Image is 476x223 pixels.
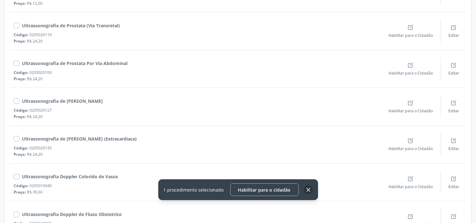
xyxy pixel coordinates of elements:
ion-icon: create outline [408,62,414,68]
ion-icon: create outline [408,213,414,220]
div: Ultrassonografia de Prostata Por Via Abdominal [22,60,127,67]
ion-icon: create outline [451,213,457,220]
span: Editar [448,108,459,114]
span: Habilitar para o Cidadão [388,70,433,76]
span: R$ 24,20 [27,152,43,157]
div: 1 procedimento selecionado [158,179,318,200]
div: 0205020127 [14,108,381,113]
span: Código: [14,108,29,113]
span: R$ 12,00 [27,1,43,6]
div: Ultrassonografia Doppler Colorido de Vasos [22,173,118,180]
span: Editar [448,70,459,76]
ion-icon: create outline [408,137,414,144]
span: Preço: [14,1,26,6]
span: R$ 39,60 [27,189,43,195]
div: Ultrassonografia de Torax (Extracardiaca) [22,135,137,142]
span: Habilitar para o Cidadão [388,108,433,114]
span: Habilitar para o Cidadão [388,184,433,189]
span: Código: [14,183,29,188]
ion-icon: create outline [451,62,457,68]
ion-icon: create outline [451,24,457,30]
span: Preço: [14,189,26,195]
span: Preço: [14,114,26,119]
ion-icon: create outline [408,100,414,106]
span: R$ 24,20 [27,114,43,119]
div: Ultrassonografia de Tireoide [22,98,103,104]
span: Editar [448,33,459,38]
div: Ultrassonografia de Prostata (Via Transretal) [22,22,120,29]
ion-icon: create outline [451,137,457,144]
span: Preço: [14,76,26,82]
ion-icon: create outline [408,175,414,182]
span: Preço: [14,152,26,157]
span: R$ 24,20 [27,38,43,44]
ion-icon: create outline [451,100,457,106]
span: Preço: [14,38,26,44]
span: Código: [14,32,29,37]
div: Ultrassonografia Doppler de Fluxo Obstetrico [22,211,122,218]
span: Habilitar para o Cidadão [388,146,433,151]
span: Habilitar para o cidadão [238,187,291,193]
div: 0205020100 [14,70,381,75]
span: Código: [14,70,29,75]
button: Habilitar para o cidadão [230,183,299,196]
span: Habilitar para o Cidadão [388,33,433,38]
div: 0205020135 [14,145,381,151]
span: R$ 24,20 [27,76,43,82]
span: Editar [448,146,459,151]
span: Editar [448,184,459,189]
div: 0205010040 [14,183,381,188]
div: 0205020119 [14,32,381,37]
ion-icon: create outline [408,24,414,30]
ion-icon: create outline [451,175,457,182]
span: Código: [14,145,29,151]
